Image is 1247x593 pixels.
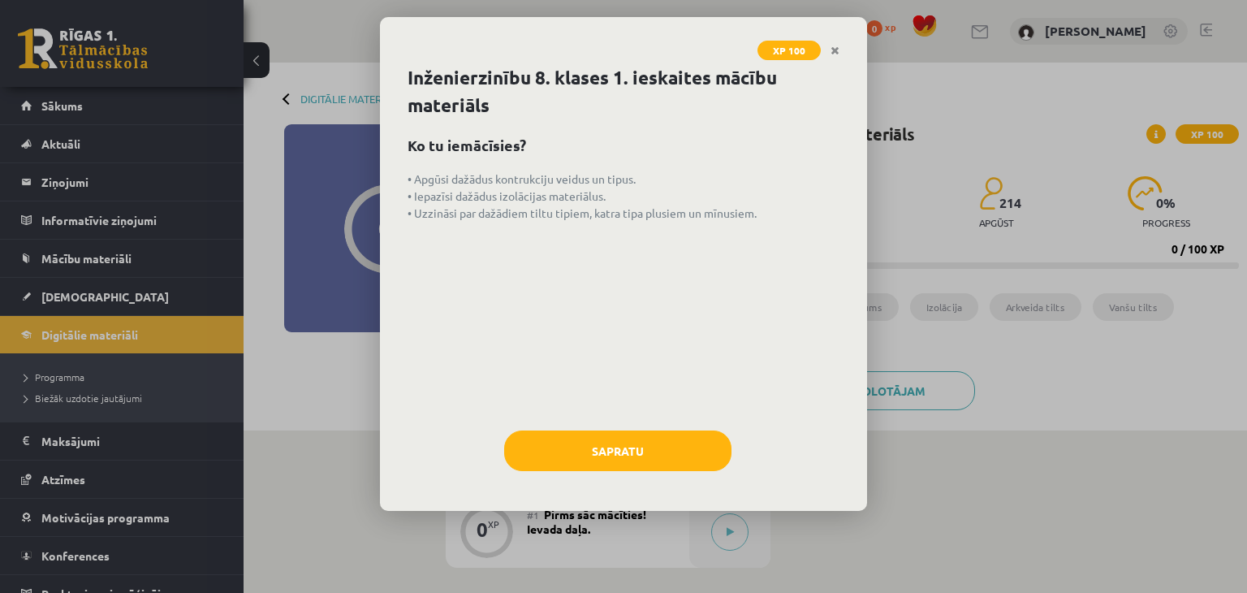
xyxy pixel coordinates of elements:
h1: Inženierzinību 8. klases 1. ieskaites mācību materiāls [408,64,839,119]
span: XP 100 [757,41,821,60]
a: Close [821,35,849,67]
h2: Ko tu iemācīsies? [408,134,839,156]
button: Sapratu [504,431,731,471]
p: • Apgūsi dažādus kontrukciju veidus un tipus. • Iepazīsi dažādus izolācijas materiālus. • Uzzinās... [408,171,839,222]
